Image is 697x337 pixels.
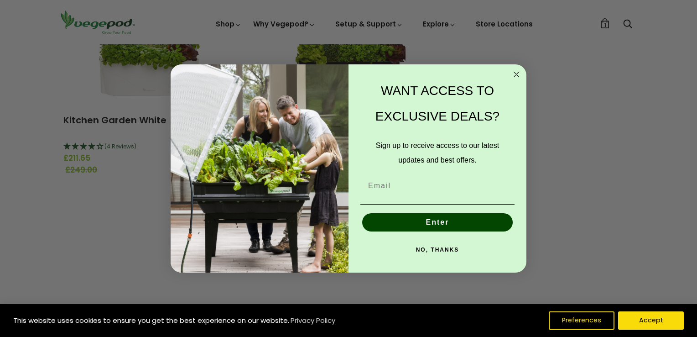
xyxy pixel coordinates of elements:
[289,312,337,329] a: Privacy Policy (opens in a new tab)
[549,311,614,330] button: Preferences
[618,311,684,330] button: Accept
[360,177,515,195] input: Email
[375,84,499,123] span: WANT ACCESS TO EXCLUSIVE DEALS?
[376,142,499,164] span: Sign up to receive access to our latest updates and best offers.
[360,241,515,259] button: NO, THANKS
[171,64,348,273] img: e9d03583-1bb1-490f-ad29-36751b3212ff.jpeg
[511,69,522,80] button: Close dialog
[362,213,513,232] button: Enter
[13,316,289,325] span: This website uses cookies to ensure you get the best experience on our website.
